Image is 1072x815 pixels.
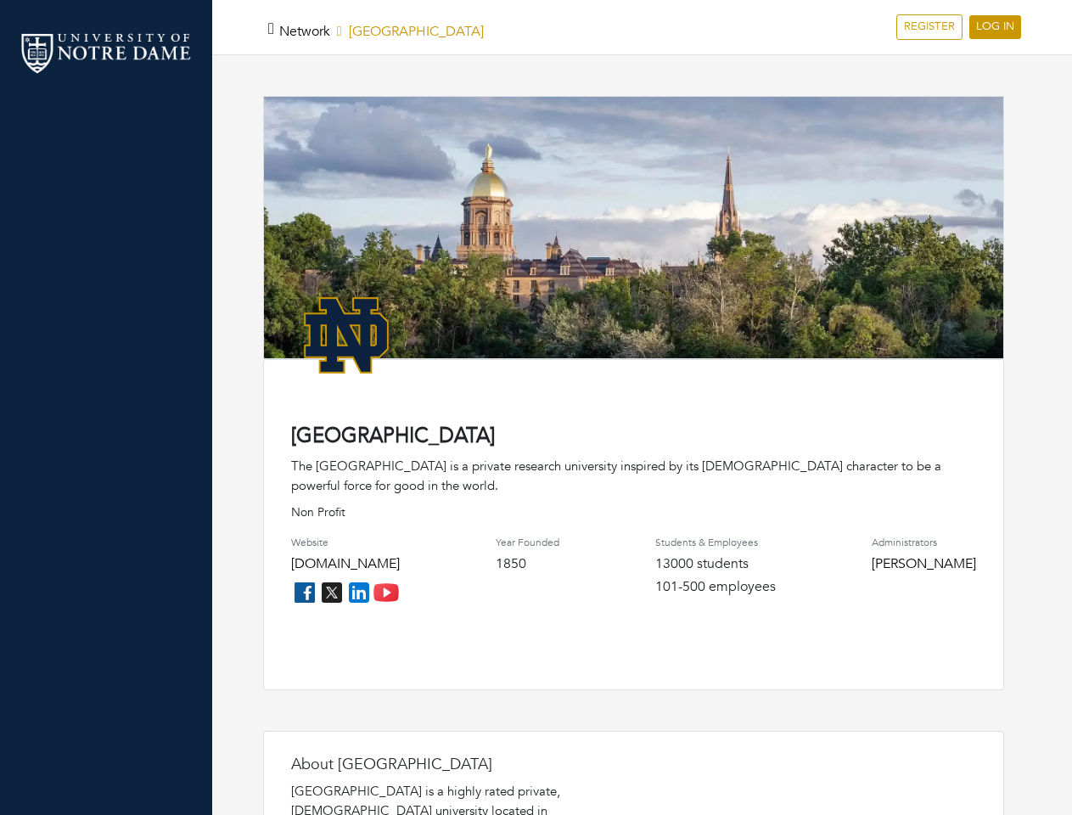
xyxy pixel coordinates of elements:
[291,579,318,606] img: facebook_icon-256f8dfc8812ddc1b8eade64b8eafd8a868ed32f90a8d2bb44f507e1979dbc24.png
[318,579,345,606] img: twitter_icon-7d0bafdc4ccc1285aa2013833b377ca91d92330db209b8298ca96278571368c9.png
[969,15,1021,39] a: LOG IN
[655,556,776,572] h4: 13000 students
[291,280,401,391] img: NotreDame_Logo.png
[291,554,400,573] a: [DOMAIN_NAME]
[291,457,976,495] div: The [GEOGRAPHIC_DATA] is a private research university inspired by its [DEMOGRAPHIC_DATA] charact...
[373,579,400,606] img: youtube_icon-fc3c61c8c22f3cdcae68f2f17984f5f016928f0ca0694dd5da90beefb88aa45e.png
[291,424,976,449] h4: [GEOGRAPHIC_DATA]
[655,579,776,595] h4: 101-500 employees
[291,756,631,774] h4: About [GEOGRAPHIC_DATA]
[896,14,963,40] a: REGISTER
[496,556,559,572] h4: 1850
[279,22,330,41] a: Network
[496,537,559,548] h4: Year Founded
[17,30,195,76] img: nd_logo.png
[655,537,776,548] h4: Students & Employees
[872,537,976,548] h4: Administrators
[291,503,976,521] p: Non Profit
[264,97,1003,379] img: rare_disease_hero-1920%20copy.png
[279,24,484,40] h5: [GEOGRAPHIC_DATA]
[345,579,373,606] img: linkedin_icon-84db3ca265f4ac0988026744a78baded5d6ee8239146f80404fb69c9eee6e8e7.png
[291,537,400,548] h4: Website
[872,554,976,573] a: [PERSON_NAME]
